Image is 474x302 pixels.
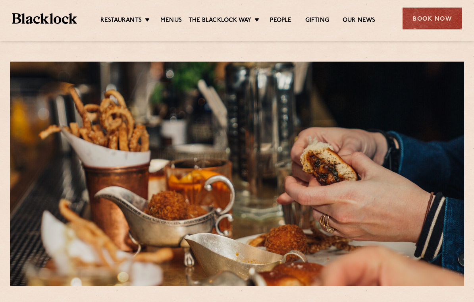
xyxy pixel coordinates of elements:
[305,17,329,25] a: Gifting
[343,17,376,25] a: Our News
[160,17,182,25] a: Menus
[189,17,251,25] a: The Blacklock Way
[270,17,291,25] a: People
[12,13,77,24] img: BL_Textured_Logo-footer-cropped.svg
[403,8,462,29] div: Book Now
[100,17,142,25] a: Restaurants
